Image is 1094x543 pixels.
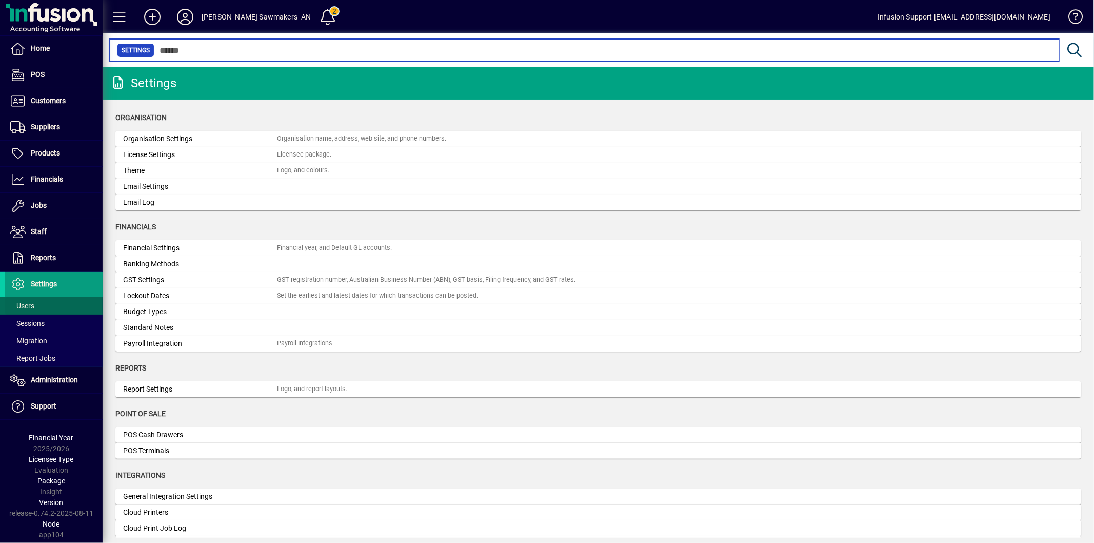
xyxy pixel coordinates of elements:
div: Standard Notes [123,322,277,333]
div: Financial Settings [123,243,277,254]
div: Budget Types [123,306,277,317]
div: Organisation Settings [123,133,277,144]
a: Migration [5,332,103,350]
a: Report SettingsLogo, and report layouts. [115,381,1081,397]
a: Financial SettingsFinancial year, and Default GL accounts. [115,240,1081,256]
a: Cloud Printers [115,505,1081,520]
span: Point of Sale [115,410,166,418]
a: Users [5,297,103,315]
span: Support [31,402,56,410]
div: POS Cash Drawers [123,430,277,440]
span: Organisation [115,113,167,122]
a: Customers [5,88,103,114]
div: [PERSON_NAME] Sawmakers -AN [202,9,311,25]
span: Financials [31,175,63,183]
button: Profile [169,8,202,26]
div: Cloud Printers [123,507,277,518]
span: Sessions [10,319,45,327]
a: Home [5,36,103,62]
div: Infusion Support [EMAIL_ADDRESS][DOMAIN_NAME] [878,9,1050,25]
div: Report Settings [123,384,277,395]
span: Package [37,477,65,485]
a: Cloud Print Job Log [115,520,1081,536]
a: Payroll IntegrationPayroll Integrations [115,336,1081,352]
a: GST SettingsGST registration number, Australian Business Number (ABN), GST basis, Filing frequenc... [115,272,1081,288]
div: Logo, and report layouts. [277,384,347,394]
a: Financials [5,167,103,192]
a: Organisation SettingsOrganisation name, address, web site, and phone numbers. [115,131,1081,147]
a: Jobs [5,193,103,219]
a: Email Log [115,195,1081,210]
div: GST Settings [123,275,277,285]
a: General Integration Settings [115,489,1081,505]
div: Set the earliest and latest dates for which transactions can be posted. [277,291,478,301]
div: Email Log [123,197,277,208]
span: Financial Year [29,434,74,442]
div: Licensee package. [277,150,331,160]
span: Version [39,498,64,507]
div: Organisation name, address, web site, and phone numbers. [277,134,446,144]
span: Integrations [115,471,165,479]
a: Sessions [5,315,103,332]
div: GST registration number, Australian Business Number (ABN), GST basis, Filing frequency, and GST r... [277,275,575,285]
span: POS [31,70,45,79]
div: Payroll Integrations [277,339,332,348]
span: Licensee Type [29,455,74,463]
a: Budget Types [115,304,1081,320]
div: POS Terminals [123,445,277,456]
a: Knowledge Base [1061,2,1081,35]
a: Products [5,141,103,166]
span: Reports [115,364,146,372]
a: POS [5,62,103,88]
span: Staff [31,227,47,236]
div: Payroll Integration [123,338,277,349]
div: License Settings [123,149,277,160]
span: Jobs [31,201,47,209]
span: Suppliers [31,123,60,131]
div: General Integration Settings [123,491,277,502]
span: Reports [31,254,56,262]
a: POS Cash Drawers [115,427,1081,443]
span: Products [31,149,60,157]
span: Financials [115,223,156,231]
span: Customers [31,96,66,105]
a: Lockout DatesSet the earliest and latest dates for which transactions can be posted. [115,288,1081,304]
span: Users [10,302,34,310]
span: Report Jobs [10,354,55,362]
a: Banking Methods [115,256,1081,272]
div: Lockout Dates [123,290,277,301]
span: Settings [122,45,150,55]
a: Staff [5,219,103,245]
div: Theme [123,165,277,176]
span: Migration [10,337,47,345]
a: Report Jobs [5,350,103,367]
div: Settings [110,75,176,91]
div: Logo, and colours. [277,166,329,176]
a: Standard Notes [115,320,1081,336]
div: Financial year, and Default GL accounts. [277,243,392,253]
a: Email Settings [115,179,1081,195]
a: License SettingsLicensee package. [115,147,1081,163]
button: Add [136,8,169,26]
a: Suppliers [5,114,103,140]
span: Settings [31,280,57,288]
a: Administration [5,367,103,393]
a: Support [5,394,103,419]
div: Email Settings [123,181,277,192]
span: Node [43,520,60,528]
a: ThemeLogo, and colours. [115,163,1081,179]
div: Banking Methods [123,259,277,269]
a: Reports [5,245,103,271]
span: Home [31,44,50,52]
span: Administration [31,376,78,384]
div: Cloud Print Job Log [123,523,277,534]
a: POS Terminals [115,443,1081,459]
